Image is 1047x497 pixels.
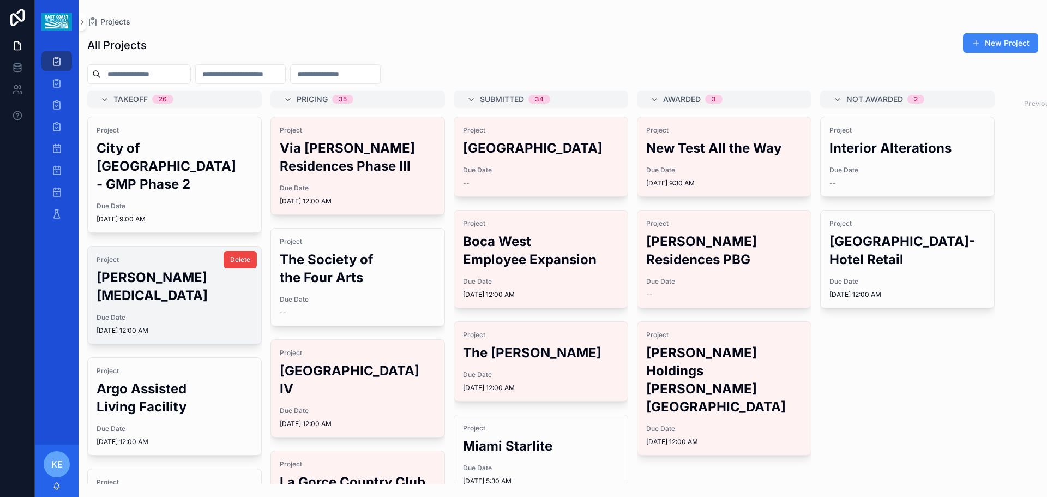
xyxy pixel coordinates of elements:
span: Not Awarded [846,94,903,105]
a: ProjectThe Society of the Four ArtsDue Date-- [270,228,445,326]
a: ProjectCity of [GEOGRAPHIC_DATA] - GMP Phase 2Due Date[DATE] 9:00 AM [87,117,262,233]
div: 2 [914,95,918,104]
a: Project[PERSON_NAME] Holdings [PERSON_NAME][GEOGRAPHIC_DATA]Due Date[DATE] 12:00 AM [637,321,811,456]
div: 34 [535,95,544,104]
span: [DATE] 9:00 AM [97,215,252,224]
span: Due Date [280,406,436,415]
a: Project[GEOGRAPHIC_DATA]- Hotel RetailDue Date[DATE] 12:00 AM [820,210,995,308]
a: ProjectMiami StarliteDue Date[DATE] 5:30 AM [454,415,628,495]
h2: [GEOGRAPHIC_DATA]- Hotel Retail [829,232,985,268]
span: [DATE] 9:30 AM [646,179,802,188]
img: App logo [41,13,71,31]
span: -- [463,179,470,188]
h2: [PERSON_NAME][MEDICAL_DATA] [97,268,252,304]
h2: [GEOGRAPHIC_DATA] [463,139,619,157]
span: [DATE] 5:30 AM [463,477,619,486]
span: Project [829,126,985,135]
span: Projects [100,16,130,27]
a: ProjectArgo Assisted Living FacilityDue Date[DATE] 12:00 AM [87,357,262,456]
span: Project [646,126,802,135]
span: [DATE] 12:00 AM [97,438,252,446]
a: ProjectInterior AlterationsDue Date-- [820,117,995,197]
span: Pricing [297,94,328,105]
span: [DATE] 12:00 AM [646,438,802,446]
div: 26 [159,95,167,104]
h2: City of [GEOGRAPHIC_DATA] - GMP Phase 2 [97,139,252,193]
span: Project [646,331,802,339]
span: Due Date [280,184,436,193]
h2: [PERSON_NAME] Holdings [PERSON_NAME][GEOGRAPHIC_DATA] [646,344,802,416]
span: Project [280,460,436,469]
span: Due Date [97,313,252,322]
span: Project [97,367,252,375]
span: [DATE] 12:00 AM [463,384,619,392]
span: Project [463,331,619,339]
div: scrollable content [35,44,79,238]
span: Delete [230,255,250,264]
span: Due Date [280,295,436,304]
h1: All Projects [87,38,147,53]
a: ProjectThe [PERSON_NAME]Due Date[DATE] 12:00 AM [454,321,628,402]
span: Due Date [97,424,252,433]
span: Project [829,219,985,228]
span: Project [280,126,436,135]
span: [DATE] 12:00 AM [829,290,985,299]
h2: [PERSON_NAME] Residences PBG [646,232,802,268]
span: [DATE] 12:00 AM [280,197,436,206]
a: Project[PERSON_NAME][MEDICAL_DATA]Due Date[DATE] 12:00 AMDelete [87,246,262,344]
a: ProjectBoca West Employee ExpansionDue Date[DATE] 12:00 AM [454,210,628,308]
span: Due Date [463,277,619,286]
h2: Boca West Employee Expansion [463,232,619,268]
span: Due Date [97,202,252,211]
span: [DATE] 12:00 AM [280,420,436,428]
a: Project[GEOGRAPHIC_DATA] IVDue Date[DATE] 12:00 AM [270,339,445,438]
span: Project [97,255,252,264]
span: Project [463,219,619,228]
span: Project [97,126,252,135]
span: KE [51,458,63,471]
span: Submitted [480,94,524,105]
span: -- [646,290,653,299]
button: Delete [224,251,257,268]
div: 3 [712,95,716,104]
h2: La Gorce Country Club [280,473,436,491]
h2: Interior Alterations [829,139,985,157]
span: Due Date [463,464,619,472]
h2: The Society of the Four Arts [280,250,436,286]
div: 35 [339,95,347,104]
h2: The [PERSON_NAME] [463,344,619,362]
span: Project [97,478,252,487]
span: Due Date [463,370,619,379]
span: Project [646,219,802,228]
span: Due Date [829,277,985,286]
span: Due Date [646,424,802,433]
h2: Miami Starlite [463,437,619,455]
span: Project [463,126,619,135]
span: -- [280,308,286,317]
span: Project [280,237,436,246]
a: Projects [87,16,130,27]
span: [DATE] 12:00 AM [97,326,252,335]
span: Takeoff [113,94,148,105]
h2: Argo Assisted Living Facility [97,380,252,416]
span: Project [280,349,436,357]
a: ProjectVia [PERSON_NAME] Residences Phase lllDue Date[DATE] 12:00 AM [270,117,445,215]
h2: Via [PERSON_NAME] Residences Phase lll [280,139,436,175]
a: Project[GEOGRAPHIC_DATA]Due Date-- [454,117,628,197]
a: ProjectNew Test All the WayDue Date[DATE] 9:30 AM [637,117,811,197]
span: -- [829,179,836,188]
h2: New Test All the Way [646,139,802,157]
button: New Project [963,33,1038,53]
span: Due Date [646,166,802,175]
span: Due Date [646,277,802,286]
span: [DATE] 12:00 AM [463,290,619,299]
span: Due Date [463,166,619,175]
span: Project [463,424,619,433]
span: Awarded [663,94,701,105]
span: Due Date [829,166,985,175]
h2: [GEOGRAPHIC_DATA] IV [280,362,436,398]
a: Project[PERSON_NAME] Residences PBGDue Date-- [637,210,811,308]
